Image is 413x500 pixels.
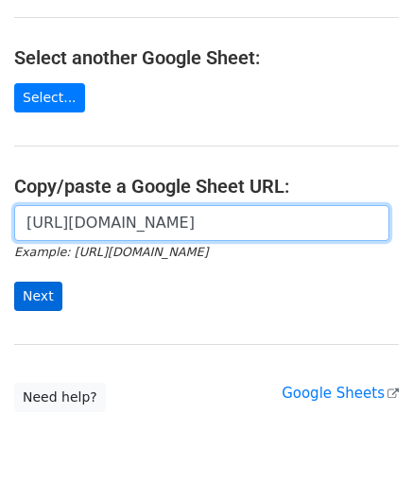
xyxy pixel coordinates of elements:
h4: Select another Google Sheet: [14,46,399,69]
h4: Copy/paste a Google Sheet URL: [14,175,399,198]
input: Paste your Google Sheet URL here [14,205,389,241]
a: Google Sheets [282,385,399,402]
input: Next [14,282,62,311]
a: Select... [14,83,85,112]
a: Need help? [14,383,106,412]
small: Example: [URL][DOMAIN_NAME] [14,245,208,259]
iframe: Chat Widget [318,409,413,500]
